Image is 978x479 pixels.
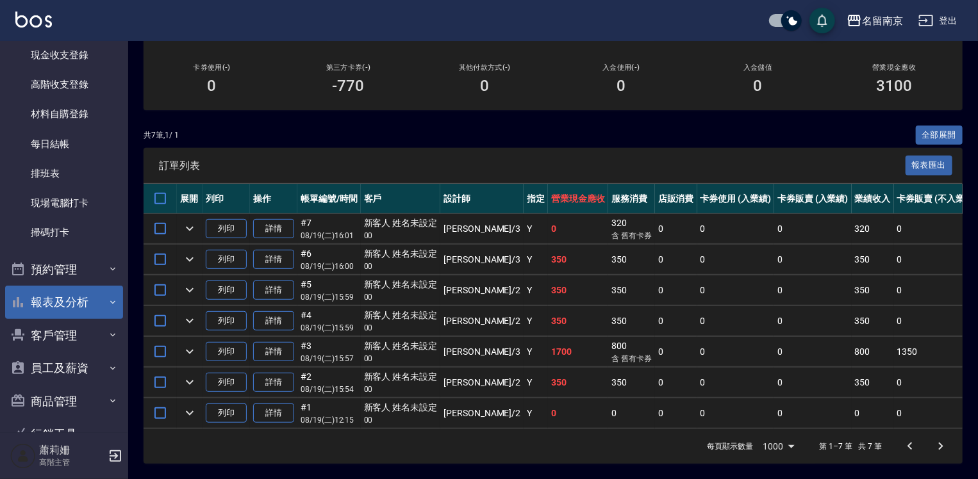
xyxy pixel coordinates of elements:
[655,184,697,214] th: 店販消費
[852,368,894,398] td: 350
[440,184,524,214] th: 設計師
[253,219,294,239] a: 詳情
[253,373,294,393] a: 詳情
[253,342,294,362] a: 詳情
[361,184,441,214] th: 客戶
[5,352,123,385] button: 員工及薪資
[548,306,608,336] td: 350
[548,368,608,398] td: 350
[697,245,775,275] td: 0
[297,337,361,367] td: #3
[906,156,953,175] button: 報表匯出
[608,245,655,275] td: 350
[364,309,438,322] div: 新客人 姓名未設定
[5,70,123,99] a: 高階收支登錄
[852,337,894,367] td: 800
[15,12,52,28] img: Logo
[913,9,963,33] button: 登出
[608,337,655,367] td: 800
[295,63,401,72] h2: 第三方卡券(-)
[206,219,247,239] button: 列印
[774,184,852,214] th: 卡券販賣 (入業績)
[820,441,882,452] p: 第 1–7 筆 共 7 筆
[301,291,358,303] p: 08/19 (二) 15:59
[440,275,524,305] td: [PERSON_NAME] /2
[301,414,358,426] p: 08/19 (二) 12:15
[364,216,438,230] div: 新客人 姓名未設定
[611,353,652,364] p: 含 舊有卡券
[206,280,247,300] button: 列印
[655,337,697,367] td: 0
[754,77,763,95] h3: 0
[432,63,538,72] h2: 其他付款方式(-)
[39,444,104,457] h5: 蕭莉姍
[364,414,438,426] p: 00
[809,8,835,33] button: save
[655,368,697,398] td: 0
[364,339,438,353] div: 新客人 姓名未設定
[144,129,179,141] p: 共 7 筆, 1 / 1
[774,306,852,336] td: 0
[159,159,906,172] span: 訂單列表
[301,384,358,395] p: 08/19 (二) 15:54
[364,230,438,241] p: 00
[906,159,953,171] a: 報表匯出
[5,188,123,218] a: 現場電腦打卡
[5,218,123,247] a: 掃碼打卡
[852,275,894,305] td: 350
[10,443,36,469] img: Person
[548,184,608,214] th: 營業現金應收
[364,370,438,384] div: 新客人 姓名未設定
[916,126,963,145] button: 全部展開
[852,306,894,336] td: 350
[301,230,358,241] p: 08/19 (二) 16:01
[206,342,247,362] button: 列印
[524,306,548,336] td: Y
[655,275,697,305] td: 0
[774,214,852,244] td: 0
[568,63,674,72] h2: 入金使用(-)
[203,184,250,214] th: 列印
[852,398,894,428] td: 0
[180,373,199,392] button: expand row
[180,250,199,269] button: expand row
[250,184,297,214] th: 操作
[697,337,775,367] td: 0
[364,384,438,395] p: 00
[301,322,358,334] p: 08/19 (二) 15:59
[524,337,548,367] td: Y
[608,306,655,336] td: 350
[253,403,294,423] a: 詳情
[253,280,294,300] a: 詳情
[364,401,438,414] div: 新客人 姓名未設定
[364,261,438,272] p: 00
[774,275,852,305] td: 0
[364,247,438,261] div: 新客人 姓名未設定
[5,385,123,418] button: 商品管理
[297,245,361,275] td: #6
[206,311,247,331] button: 列印
[697,368,775,398] td: 0
[705,63,811,72] h2: 入金儲值
[655,214,697,244] td: 0
[611,230,652,241] p: 含 舊有卡券
[774,368,852,398] td: 0
[707,441,753,452] p: 每頁顯示數量
[206,373,247,393] button: 列印
[297,368,361,398] td: #2
[697,306,775,336] td: 0
[548,398,608,428] td: 0
[440,398,524,428] td: [PERSON_NAME] /2
[440,368,524,398] td: [PERSON_NAME] /2
[655,245,697,275] td: 0
[440,245,524,275] td: [PERSON_NAME] /3
[301,353,358,364] p: 08/19 (二) 15:57
[655,398,697,428] td: 0
[180,403,199,423] button: expand row
[5,286,123,319] button: 報表及分析
[608,184,655,214] th: 服務消費
[697,398,775,428] td: 0
[180,342,199,361] button: expand row
[862,13,903,29] div: 名留南京
[297,214,361,244] td: #7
